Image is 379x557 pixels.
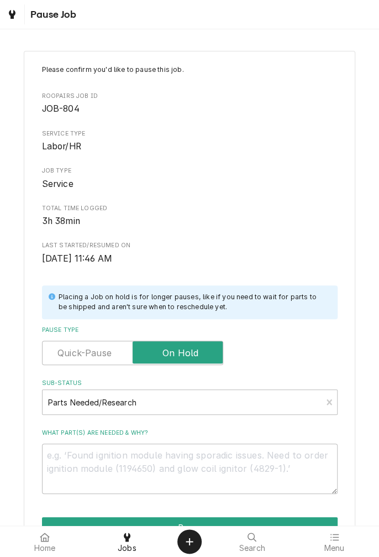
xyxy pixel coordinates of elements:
p: Please confirm you'd like to pause this job. [42,65,338,75]
span: 3h 38min [42,216,80,226]
div: Job Type [42,166,338,190]
span: Roopairs Job ID [42,92,338,101]
a: Search [212,528,293,555]
span: Labor/HR [42,141,81,152]
span: Service [42,179,73,189]
div: Total Time Logged [42,204,338,228]
span: Job Type [42,166,338,175]
a: Jobs [87,528,168,555]
label: Pause Type [42,326,338,335]
span: Job Type [42,178,338,191]
span: Pause Job [27,7,76,22]
div: Service Type [42,129,338,153]
span: Service Type [42,129,338,138]
div: Button Group Row [42,517,338,538]
span: JOB-804 [42,103,80,114]
span: Menu [324,544,344,553]
button: Create Object [177,529,202,554]
div: What part(s) are needed & why? [42,429,338,494]
button: Pause [42,517,338,538]
label: Sub-Status [42,379,338,388]
span: Last Started/Resumed On [42,252,338,266]
span: [DATE] 11:46 AM [42,253,112,264]
span: Last Started/Resumed On [42,241,338,250]
label: What part(s) are needed & why? [42,429,338,438]
div: Last Started/Resumed On [42,241,338,265]
span: Home [34,544,56,553]
div: Roopairs Job ID [42,92,338,116]
a: Go to Jobs [2,4,22,24]
div: Placing a Job on hold is for longer pauses, like if you need to wait for parts to be shipped and ... [59,292,327,313]
span: Search [239,544,265,553]
span: Total Time Logged [42,204,338,213]
div: Sub-Status [42,379,338,415]
div: Job Pause Form [42,65,338,494]
span: Roopairs Job ID [42,102,338,116]
span: Total Time Logged [42,215,338,228]
div: Pause Type [42,326,338,365]
a: Menu [294,528,375,555]
span: Jobs [118,544,136,553]
a: Home [4,528,86,555]
span: Service Type [42,140,338,153]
